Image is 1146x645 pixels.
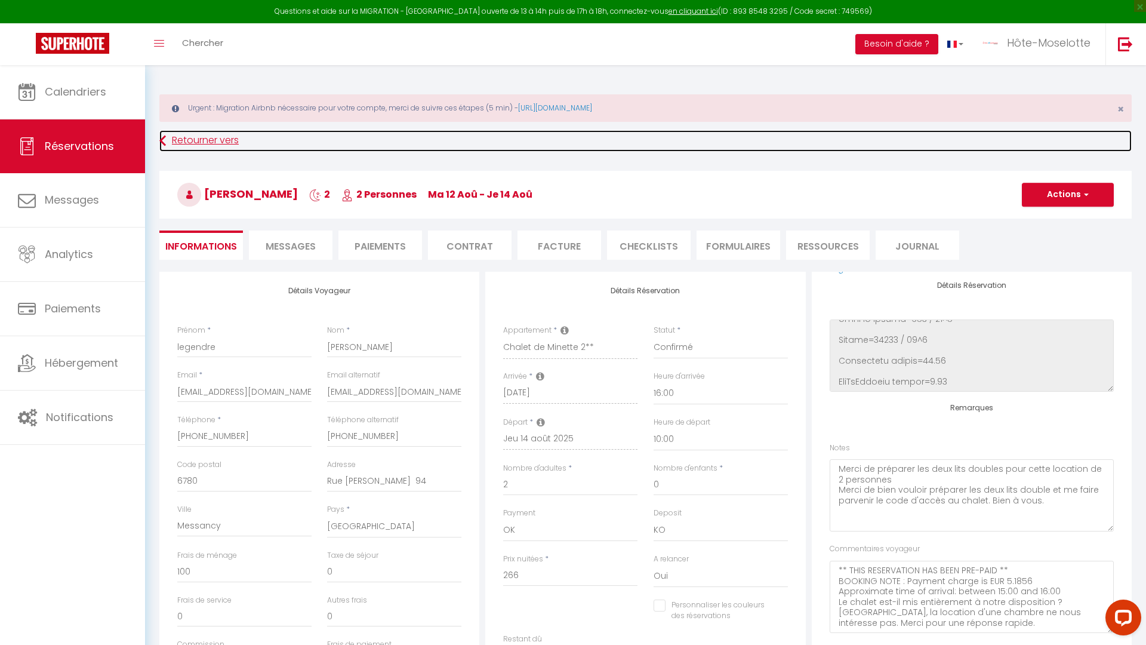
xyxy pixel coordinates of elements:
[45,139,114,153] span: Réservations
[654,325,675,336] label: Statut
[159,130,1132,152] a: Retourner vers
[177,595,232,606] label: Frais de service
[159,94,1132,122] div: Urgent : Migration Airbnb nécessaire pour votre compte, merci de suivre ces étapes (5 min) -
[266,239,316,253] span: Messages
[341,188,417,201] span: 2 Personnes
[786,231,870,260] li: Ressources
[972,23,1105,65] a: ... Hôte-Moselotte
[327,550,378,561] label: Taxe de séjour
[830,543,920,555] label: Commentaires voyageur
[36,33,109,54] img: Super Booking
[45,84,106,99] span: Calendriers
[45,355,118,370] span: Hébergement
[177,504,192,515] label: Ville
[177,325,205,336] label: Prénom
[1118,36,1133,51] img: logout
[654,417,710,428] label: Heure de départ
[503,371,527,382] label: Arrivée
[830,264,900,274] a: Page de réservation
[177,550,237,561] label: Frais de ménage
[338,231,422,260] li: Paiements
[517,231,601,260] li: Facture
[1022,183,1114,207] button: Actions
[327,504,344,515] label: Pays
[697,231,780,260] li: FORMULAIRES
[327,414,399,426] label: Téléphone alternatif
[1117,104,1124,115] button: Close
[177,370,197,381] label: Email
[830,281,1114,290] h4: Détails Réservation
[855,34,938,54] button: Besoin d'aide ?
[45,247,93,262] span: Analytics
[503,417,528,428] label: Départ
[45,301,101,316] span: Paiements
[1096,595,1146,645] iframe: LiveChat chat widget
[654,554,689,565] label: A relancer
[503,508,535,519] label: Payment
[1007,35,1090,50] span: Hôte-Moselotte
[503,554,543,565] label: Prix nuitées
[327,325,344,336] label: Nom
[309,188,330,201] span: 2
[327,595,367,606] label: Autres frais
[173,23,232,65] a: Chercher
[45,192,99,207] span: Messages
[503,287,787,295] h4: Détails Réservation
[518,103,592,113] a: [URL][DOMAIN_NAME]
[503,634,542,645] label: Restant dû
[876,231,959,260] li: Journal
[327,370,380,381] label: Email alternatif
[1117,102,1124,116] span: ×
[830,404,1114,412] h4: Remarques
[182,36,223,49] span: Chercher
[668,6,718,16] a: en cliquant ici
[327,459,356,471] label: Adresse
[830,443,850,454] label: Notes
[159,231,243,260] li: Informations
[654,371,705,382] label: Heure d'arrivée
[428,231,512,260] li: Contrat
[177,287,461,295] h4: Détails Voyageur
[177,414,215,426] label: Téléphone
[177,459,221,471] label: Code postal
[503,325,552,336] label: Appartement
[177,186,298,201] span: [PERSON_NAME]
[607,231,691,260] li: CHECKLISTS
[654,463,717,474] label: Nombre d'enfants
[428,188,532,201] span: ma 12 Aoû - je 14 Aoû
[981,34,999,52] img: ...
[46,410,113,425] span: Notifications
[503,463,566,474] label: Nombre d'adultes
[654,508,682,519] label: Deposit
